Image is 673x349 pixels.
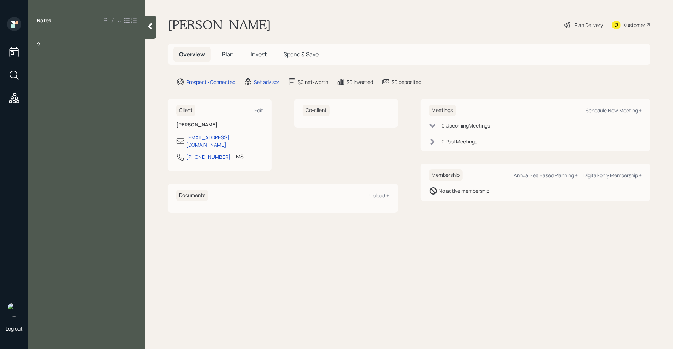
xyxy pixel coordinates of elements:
[442,138,478,145] div: 0 Past Meeting s
[586,107,642,114] div: Schedule New Meeting +
[186,78,235,86] div: Prospect · Connected
[37,17,51,24] label: Notes
[429,105,456,116] h6: Meetings
[514,172,578,179] div: Annual Fee Based Planning +
[186,153,230,161] div: [PHONE_NUMBER]
[284,50,319,58] span: Spend & Save
[176,122,263,128] h6: [PERSON_NAME]
[254,107,263,114] div: Edit
[439,187,490,195] div: No active membership
[176,190,208,201] h6: Documents
[392,78,421,86] div: $0 deposited
[298,78,328,86] div: $0 net-worth
[254,78,279,86] div: Set advisor
[251,50,267,58] span: Invest
[429,169,463,181] h6: Membership
[370,192,389,199] div: Upload +
[623,21,645,29] div: Kustomer
[236,153,246,160] div: MST
[442,122,490,129] div: 0 Upcoming Meeting s
[7,303,21,317] img: retirable_logo.png
[168,17,271,33] h1: [PERSON_NAME]
[347,78,373,86] div: $0 invested
[303,105,330,116] h6: Co-client
[37,40,40,48] span: 2
[575,21,603,29] div: Plan Delivery
[186,134,263,148] div: [EMAIL_ADDRESS][DOMAIN_NAME]
[179,50,205,58] span: Overview
[6,325,23,332] div: Log out
[222,50,234,58] span: Plan
[176,105,195,116] h6: Client
[583,172,642,179] div: Digital-only Membership +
